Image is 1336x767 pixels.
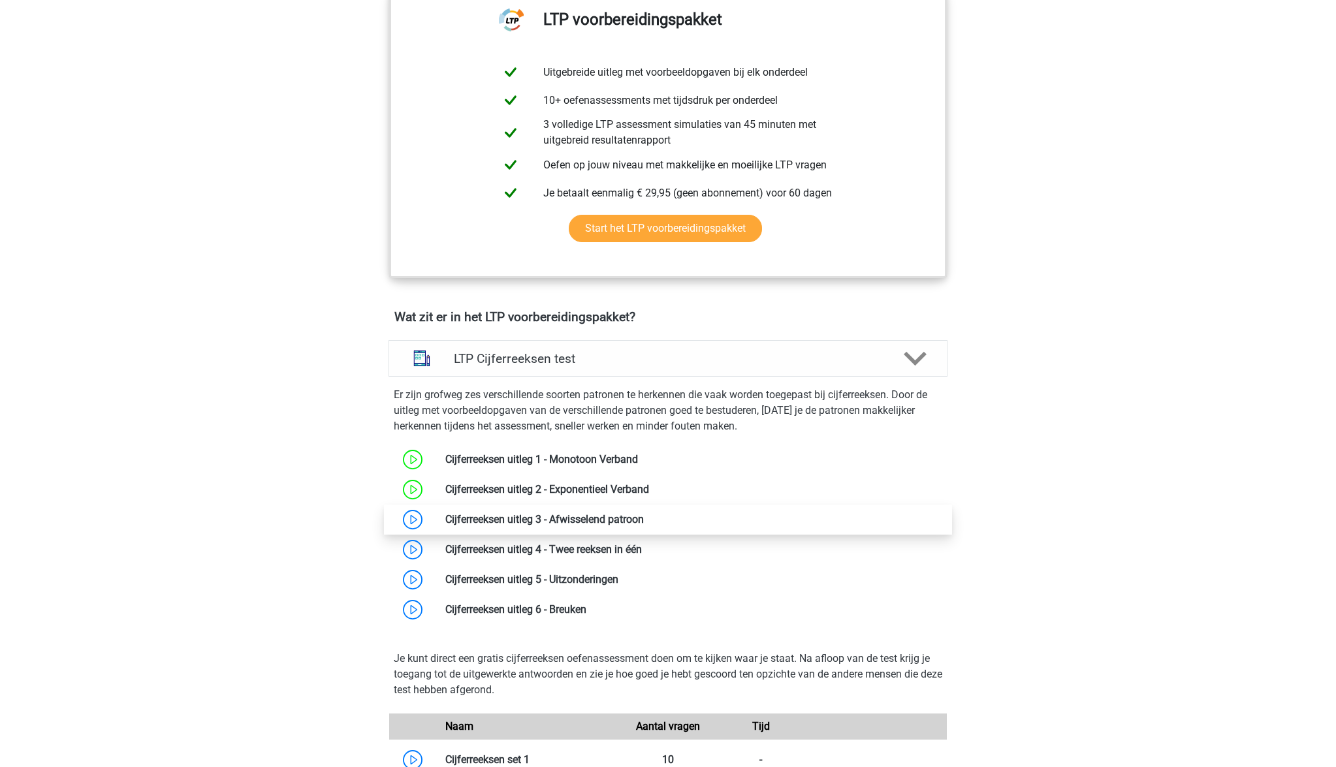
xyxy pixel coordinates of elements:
a: Start het LTP voorbereidingspakket [569,215,762,242]
div: Cijferreeksen uitleg 2 - Exponentieel Verband [436,482,947,497]
div: Cijferreeksen uitleg 3 - Afwisselend patroon [436,512,947,527]
div: Aantal vragen [622,719,714,734]
div: Cijferreeksen uitleg 6 - Breuken [436,602,947,618]
p: Je kunt direct een gratis cijferreeksen oefenassessment doen om te kijken waar je staat. Na afloo... [394,651,942,698]
a: cijferreeksen LTP Cijferreeksen test [383,340,953,377]
div: Tijd [714,719,807,734]
div: Cijferreeksen uitleg 1 - Monotoon Verband [436,452,947,467]
div: Naam [436,719,622,734]
div: Cijferreeksen uitleg 5 - Uitzonderingen [436,572,947,587]
p: Er zijn grofweg zes verschillende soorten patronen te herkennen die vaak worden toegepast bij cij... [394,387,942,434]
img: cijferreeksen [405,341,439,375]
h4: LTP Cijferreeksen test [454,351,882,366]
h4: Wat zit er in het LTP voorbereidingspakket? [394,309,942,324]
div: Cijferreeksen uitleg 4 - Twee reeksen in één [436,542,947,557]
